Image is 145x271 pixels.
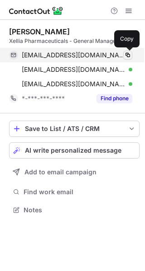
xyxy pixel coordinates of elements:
[25,147,121,154] span: AI write personalized message
[9,121,140,137] button: save-profile-one-click
[9,5,63,16] img: ContactOut v5.3.10
[22,51,126,59] span: [EMAIL_ADDRESS][DOMAIN_NAME]
[24,188,136,196] span: Find work email
[24,206,136,214] span: Notes
[97,94,132,103] button: Reveal Button
[9,37,140,45] div: Xellia Pharmaceuticals - General Manager
[24,168,97,176] span: Add to email campaign
[9,204,140,216] button: Notes
[22,80,126,88] span: [EMAIL_ADDRESS][DOMAIN_NAME]
[9,27,70,36] div: [PERSON_NAME]
[25,125,124,132] div: Save to List / ATS / CRM
[9,164,140,180] button: Add to email campaign
[22,65,126,74] span: [EMAIL_ADDRESS][DOMAIN_NAME]
[9,186,140,198] button: Find work email
[9,142,140,159] button: AI write personalized message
